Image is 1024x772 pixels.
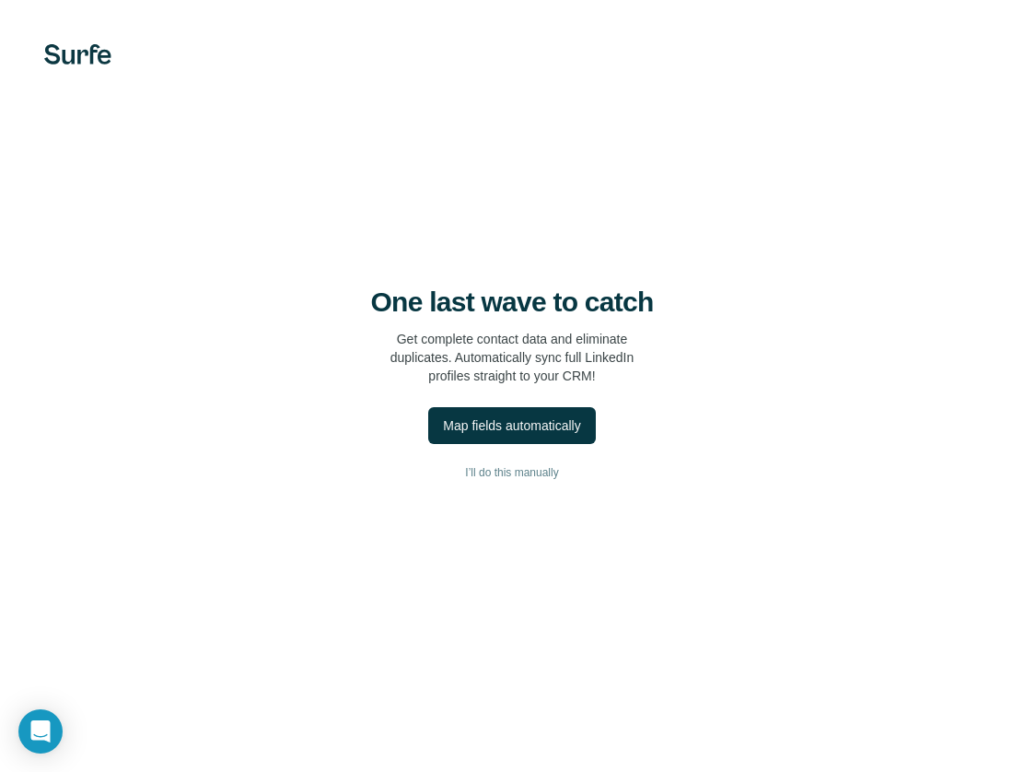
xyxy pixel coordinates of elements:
p: Get complete contact data and eliminate duplicates. Automatically sync full LinkedIn profiles str... [390,330,634,385]
h4: One last wave to catch [371,286,654,319]
button: I’ll do this manually [37,459,987,486]
div: Map fields automatically [443,416,580,435]
img: Surfe's logo [44,44,111,64]
span: I’ll do this manually [465,464,558,481]
div: Open Intercom Messenger [18,709,63,754]
button: Map fields automatically [428,407,595,444]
